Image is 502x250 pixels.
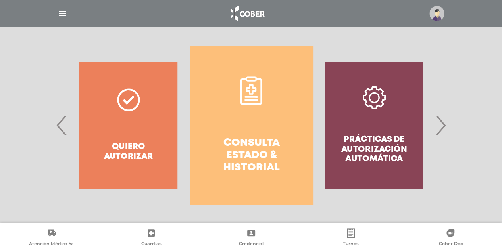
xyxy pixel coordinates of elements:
a: Consulta estado & historial [190,46,313,204]
span: Previous [54,104,70,147]
span: Next [433,104,448,147]
span: Guardias [141,241,162,248]
span: Atención Médica Ya [29,241,74,248]
a: Guardias [101,228,201,248]
img: logo_cober_home-white.png [226,4,268,23]
a: Turnos [301,228,400,248]
span: Cober Doc [439,241,462,248]
img: profile-placeholder.svg [429,6,444,21]
img: Cober_menu-lines-white.svg [58,9,67,19]
span: Credencial [239,241,264,248]
a: Credencial [201,228,301,248]
h4: Consulta estado & historial [204,137,298,174]
a: Atención Médica Ya [2,228,101,248]
a: Cober Doc [401,228,500,248]
span: Turnos [343,241,359,248]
